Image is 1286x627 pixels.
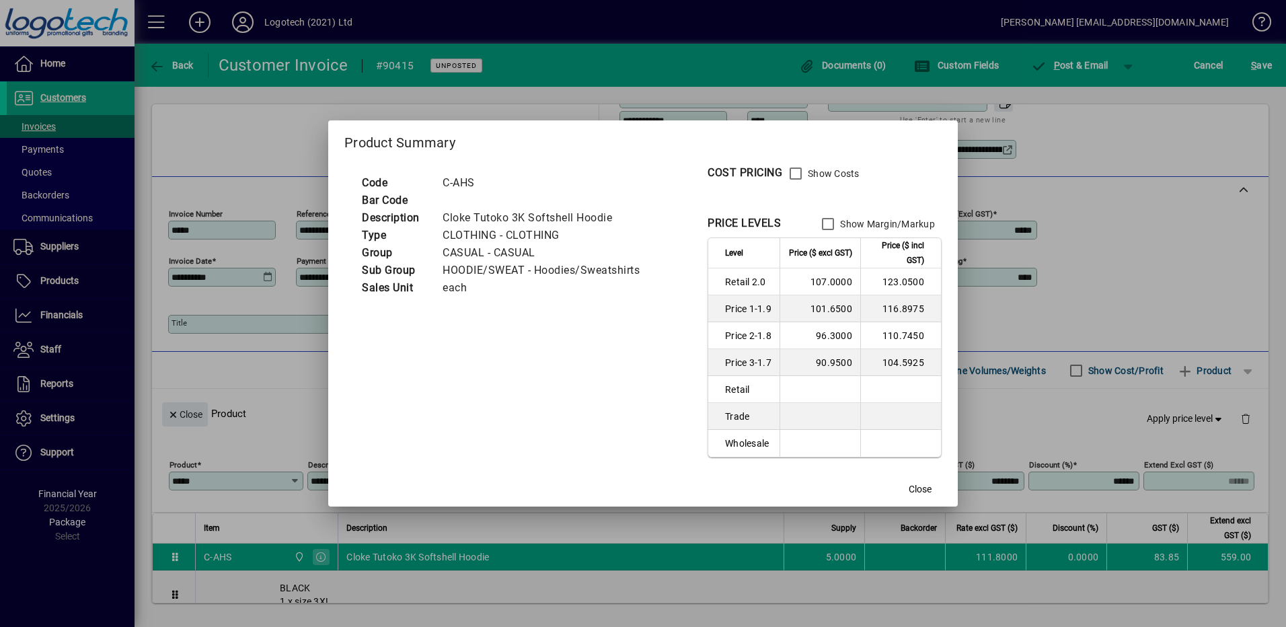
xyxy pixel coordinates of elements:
[355,174,436,192] td: Code
[909,482,932,496] span: Close
[725,383,771,396] span: Retail
[436,174,656,192] td: C-AHS
[725,356,771,369] span: Price 3-1.7
[780,349,860,376] td: 90.9500
[355,244,436,262] td: Group
[436,279,656,297] td: each
[725,437,771,450] span: Wholesale
[355,192,436,209] td: Bar Code
[355,227,436,244] td: Type
[725,302,771,316] span: Price 1-1.9
[780,295,860,322] td: 101.6500
[328,120,958,159] h2: Product Summary
[899,477,942,501] button: Close
[436,244,656,262] td: CASUAL - CASUAL
[780,268,860,295] td: 107.0000
[708,165,782,181] div: COST PRICING
[860,349,941,376] td: 104.5925
[436,209,656,227] td: Cloke Tutoko 3K Softshell Hoodie
[805,167,860,180] label: Show Costs
[355,262,436,279] td: Sub Group
[725,275,771,289] span: Retail 2.0
[860,322,941,349] td: 110.7450
[355,209,436,227] td: Description
[436,227,656,244] td: CLOTHING - CLOTHING
[708,215,781,231] div: PRICE LEVELS
[780,322,860,349] td: 96.3000
[436,262,656,279] td: HOODIE/SWEAT - Hoodies/Sweatshirts
[837,217,935,231] label: Show Margin/Markup
[355,279,436,297] td: Sales Unit
[725,329,771,342] span: Price 2-1.8
[725,410,771,423] span: Trade
[789,246,852,260] span: Price ($ excl GST)
[869,238,924,268] span: Price ($ incl GST)
[725,246,743,260] span: Level
[860,295,941,322] td: 116.8975
[860,268,941,295] td: 123.0500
